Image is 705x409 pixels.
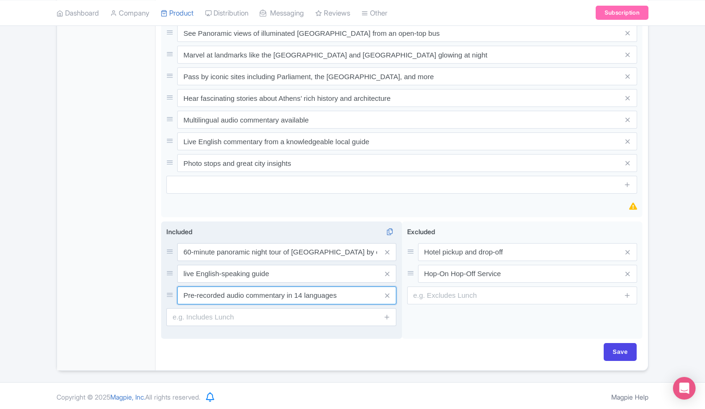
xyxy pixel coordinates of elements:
a: Magpie Help [611,393,648,401]
a: Subscription [596,6,648,20]
input: e.g. Includes Lunch [166,308,396,326]
span: Included [166,228,192,236]
input: e.g. Excludes Lunch [407,286,637,304]
div: Open Intercom Messenger [673,377,696,400]
span: Excluded [407,228,435,236]
span: Magpie, Inc. [110,393,145,401]
input: Save [604,343,637,361]
div: Copyright © 2025 All rights reserved. [51,392,206,402]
